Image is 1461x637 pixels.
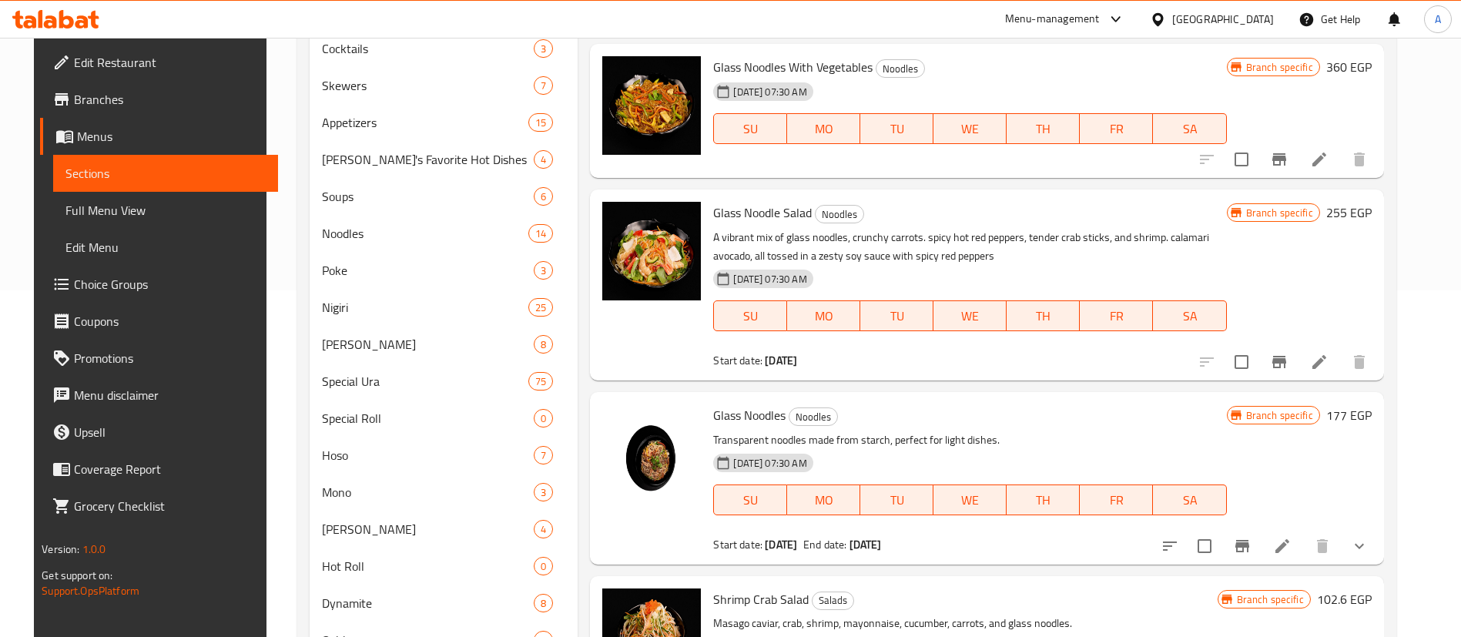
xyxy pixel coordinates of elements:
[74,386,266,404] span: Menu disclaimer
[876,59,925,78] div: Noodles
[534,153,552,167] span: 4
[793,305,854,327] span: MO
[1326,404,1372,426] h6: 177 EGP
[933,484,1007,515] button: WE
[322,298,528,317] span: Nigiri
[1261,141,1298,178] button: Branch-specific-item
[876,60,924,78] span: Noodles
[322,594,534,612] div: Dynamite
[534,411,552,426] span: 0
[534,150,553,169] div: items
[528,298,553,317] div: items
[713,300,787,331] button: SU
[77,127,266,146] span: Menus
[789,407,838,426] div: Noodles
[40,118,278,155] a: Menus
[322,150,534,169] span: [PERSON_NAME]'s Favorite Hot Dishes
[534,483,553,501] div: items
[322,483,534,501] div: Mono
[940,305,1000,327] span: WE
[713,350,762,370] span: Start date:
[65,164,266,183] span: Sections
[534,522,552,537] span: 4
[74,90,266,109] span: Branches
[534,446,553,464] div: items
[1326,56,1372,78] h6: 360 EGP
[1304,528,1341,565] button: delete
[1273,537,1292,555] a: Edit menu item
[322,150,534,169] div: Mori's Favorite Hot Dishes
[813,592,853,609] span: Salads
[816,206,863,223] span: Noodles
[713,228,1226,267] p: A vibrant mix of glass noodles, crunchy carrots. spicy hot red peppers, tender crab sticks, and s...
[42,539,79,559] span: Version:
[1013,489,1074,511] span: TH
[322,224,528,243] div: Noodles
[53,192,278,229] a: Full Menu View
[82,539,106,559] span: 1.0.0
[1435,11,1441,28] span: A
[1013,118,1074,140] span: TH
[322,335,534,354] span: [PERSON_NAME]
[40,303,278,340] a: Coupons
[534,76,553,95] div: items
[1159,305,1220,327] span: SA
[42,565,112,585] span: Get support on:
[765,350,797,370] b: [DATE]
[322,113,528,132] span: Appetizers
[528,224,553,243] div: items
[720,489,781,511] span: SU
[310,289,578,326] div: Nigiri25
[1153,300,1226,331] button: SA
[534,39,553,58] div: items
[1153,484,1226,515] button: SA
[1341,528,1378,565] button: show more
[534,189,552,204] span: 6
[310,178,578,215] div: Soups6
[713,588,809,611] span: Shrimp Crab Salad
[1350,537,1369,555] svg: Show Choices
[74,349,266,367] span: Promotions
[1080,300,1153,331] button: FR
[40,81,278,118] a: Branches
[65,201,266,220] span: Full Menu View
[1153,113,1226,144] button: SA
[40,414,278,451] a: Upsell
[529,374,552,389] span: 75
[534,596,552,611] span: 8
[1231,592,1310,607] span: Branch specific
[40,488,278,525] a: Grocery Checklist
[940,118,1000,140] span: WE
[1086,305,1147,327] span: FR
[534,594,553,612] div: items
[713,55,873,79] span: Glass Noodles With Vegetables
[310,363,578,400] div: Special Ura75
[534,520,553,538] div: items
[74,497,266,515] span: Grocery Checklist
[40,266,278,303] a: Choice Groups
[793,489,854,511] span: MO
[65,238,266,256] span: Edit Menu
[866,305,927,327] span: TU
[322,557,534,575] span: Hot Roll
[310,30,578,67] div: Cocktails3
[310,585,578,622] div: Dynamite8
[713,431,1226,450] p: Transparent noodles made from starch, perfect for light dishes.
[322,409,534,427] span: Special Roll
[793,118,854,140] span: MO
[1080,484,1153,515] button: FR
[1261,344,1298,381] button: Branch-specific-item
[74,460,266,478] span: Coverage Report
[787,113,860,144] button: MO
[1013,305,1074,327] span: TH
[720,305,781,327] span: SU
[1326,202,1372,223] h6: 255 EGP
[1341,141,1378,178] button: delete
[529,300,552,315] span: 25
[713,404,786,427] span: Glass Noodles
[1341,344,1378,381] button: delete
[53,229,278,266] a: Edit Menu
[534,263,552,278] span: 3
[534,335,553,354] div: items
